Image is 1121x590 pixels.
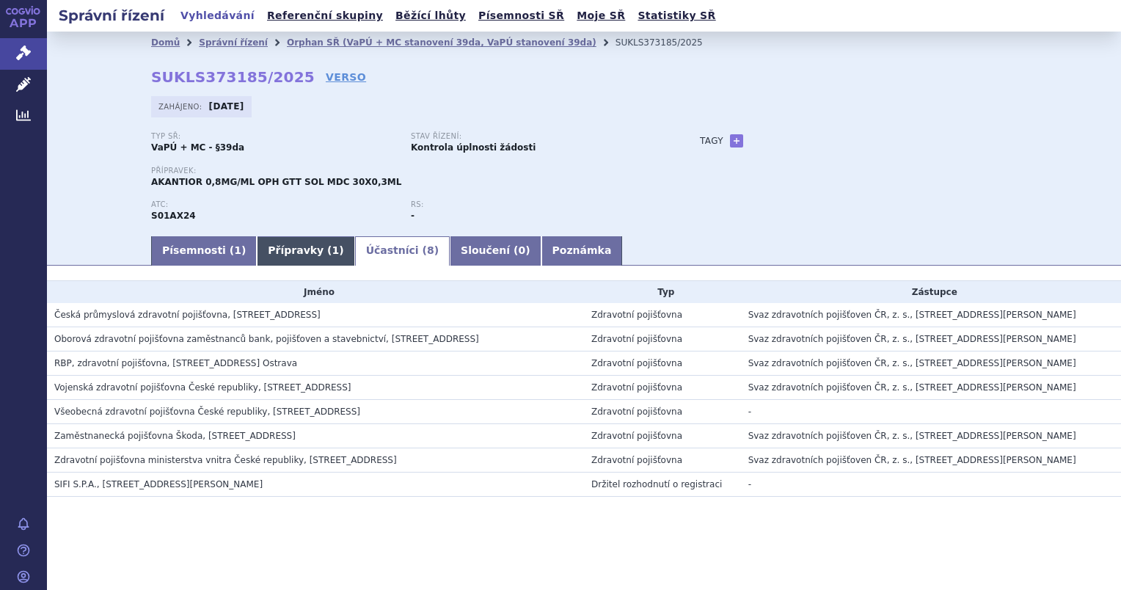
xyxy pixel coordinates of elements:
[47,281,584,303] th: Jméno
[591,310,682,320] span: Zdravotní pojišťovna
[54,334,479,344] span: Oborová zdravotní pojišťovna zaměstnanců bank, pojišťoven a stavebnictví, Roškotova 1225/1, Praha 4
[176,6,259,26] a: Vyhledávání
[54,407,360,417] span: Všeobecná zdravotní pojišťovna České republiky, Orlická 2020/4, Praha 3
[748,479,751,489] span: -
[263,6,387,26] a: Referenční skupiny
[54,455,397,465] span: Zdravotní pojišťovna ministerstva vnitra České republiky, Vinohradská 2577/178, Praha 3 - Vinohra...
[151,177,401,187] span: AKANTIOR 0,8MG/ML OPH GTT SOL MDC 30X0,3ML
[633,6,720,26] a: Statistiky SŘ
[411,132,656,141] p: Stav řízení:
[591,431,682,441] span: Zdravotní pojišťovna
[427,244,434,256] span: 8
[199,37,268,48] a: Správní řízení
[54,479,263,489] span: SIFI S.P.A., Via Ercole Patti 36, ACI SANT'ANTONIO (CT), IT
[151,68,315,86] strong: SUKLS373185/2025
[326,70,366,84] a: VERSO
[54,358,297,368] span: RBP, zdravotní pojišťovna, Michálkovická 967/108, Slezská Ostrava
[287,37,596,48] a: Orphan SŘ (VaPÚ + MC stanovení 39da, VaPÚ stanovení 39da)
[151,236,257,266] a: Písemnosti (1)
[748,310,1076,320] span: Svaz zdravotních pojišťoven ČR, z. s., [STREET_ADDRESS][PERSON_NAME]
[54,310,321,320] span: Česká průmyslová zdravotní pojišťovna, Jeremenkova 161/11, Ostrava - Vítkovice
[616,32,722,54] li: SUKLS373185/2025
[748,358,1076,368] span: Svaz zdravotních pojišťoven ČR, z. s., [STREET_ADDRESS][PERSON_NAME]
[47,5,176,26] h2: Správní řízení
[748,455,1076,465] span: Svaz zdravotních pojišťoven ČR, z. s., [STREET_ADDRESS][PERSON_NAME]
[450,236,541,266] a: Sloučení (0)
[257,236,354,266] a: Přípravky (1)
[748,382,1076,393] span: Svaz zdravotních pojišťoven ČR, z. s., [STREET_ADDRESS][PERSON_NAME]
[411,200,656,209] p: RS:
[234,244,241,256] span: 1
[355,236,450,266] a: Účastníci (8)
[411,142,536,153] strong: Kontrola úplnosti žádosti
[584,281,741,303] th: Typ
[474,6,569,26] a: Písemnosti SŘ
[591,382,682,393] span: Zdravotní pojišťovna
[748,407,751,417] span: -
[151,132,396,141] p: Typ SŘ:
[700,132,723,150] h3: Tagy
[591,455,682,465] span: Zdravotní pojišťovna
[151,167,671,175] p: Přípravek:
[151,37,180,48] a: Domů
[572,6,629,26] a: Moje SŘ
[730,134,743,147] a: +
[151,142,244,153] strong: VaPÚ + MC - §39da
[391,6,470,26] a: Běžící lhůty
[541,236,623,266] a: Poznámka
[591,407,682,417] span: Zdravotní pojišťovna
[54,382,351,393] span: Vojenská zdravotní pojišťovna České republiky, Drahobejlova 1404/4, Praha 9
[518,244,525,256] span: 0
[591,479,722,489] span: Držitel rozhodnutí o registraci
[591,334,682,344] span: Zdravotní pojišťovna
[158,101,205,112] span: Zahájeno:
[748,334,1076,344] span: Svaz zdravotních pojišťoven ČR, z. s., [STREET_ADDRESS][PERSON_NAME]
[741,281,1121,303] th: Zástupce
[209,101,244,112] strong: [DATE]
[411,211,415,221] strong: -
[151,200,396,209] p: ATC:
[54,431,296,441] span: Zaměstnanecká pojišťovna Škoda, Husova 302, Mladá Boleslav
[151,211,196,221] strong: POLYHEXANID
[748,431,1076,441] span: Svaz zdravotních pojišťoven ČR, z. s., [STREET_ADDRESS][PERSON_NAME]
[332,244,340,256] span: 1
[591,358,682,368] span: Zdravotní pojišťovna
